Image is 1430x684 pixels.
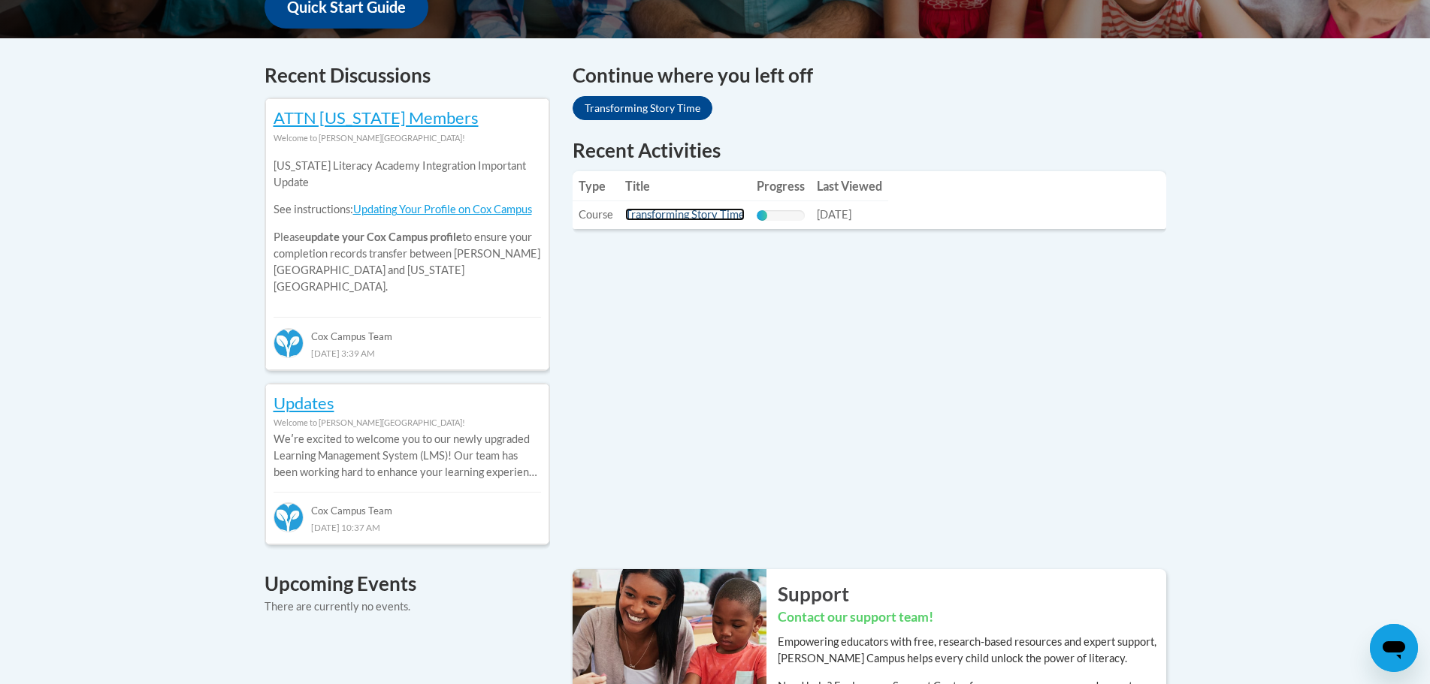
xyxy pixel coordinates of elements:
th: Title [619,171,751,201]
div: [DATE] 10:37 AM [274,519,541,535]
div: Please to ensure your completion records transfer between [PERSON_NAME][GEOGRAPHIC_DATA] and [US_... [274,146,541,306]
span: [DATE] [817,208,851,221]
div: [DATE] 3:39 AM [274,345,541,361]
div: Welcome to [PERSON_NAME][GEOGRAPHIC_DATA]! [274,414,541,431]
a: Transforming Story Time [625,208,745,221]
h4: Upcoming Events [265,569,550,598]
p: Weʹre excited to welcome you to our newly upgraded Learning Management System (LMS)! Our team has... [274,431,541,481]
img: Cox Campus Team [274,328,304,358]
img: Cox Campus Team [274,502,304,532]
a: Updates [274,393,334,413]
th: Last Viewed [811,171,888,201]
div: Cox Campus Team [274,492,541,519]
h4: Recent Discussions [265,61,550,90]
span: There are currently no events. [265,600,410,613]
p: See instructions: [274,201,541,218]
span: Course [579,208,613,221]
iframe: Button to launch messaging window [1370,624,1418,672]
h3: Contact our support team! [778,608,1166,627]
p: Empowering educators with free, research-based resources and expert support, [PERSON_NAME] Campus... [778,634,1166,667]
div: Welcome to [PERSON_NAME][GEOGRAPHIC_DATA]! [274,130,541,146]
div: Progress, % [757,210,767,221]
b: update your Cox Campus profile [305,231,462,243]
a: ATTN [US_STATE] Members [274,107,479,128]
a: Transforming Story Time [573,96,712,120]
h1: Recent Activities [573,137,1166,164]
a: Updating Your Profile on Cox Campus [353,203,532,215]
h4: Continue where you left off [573,61,1166,90]
h2: Support [778,580,1166,607]
div: Cox Campus Team [274,317,541,344]
th: Progress [751,171,811,201]
th: Type [573,171,619,201]
p: [US_STATE] Literacy Academy Integration Important Update [274,158,541,191]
